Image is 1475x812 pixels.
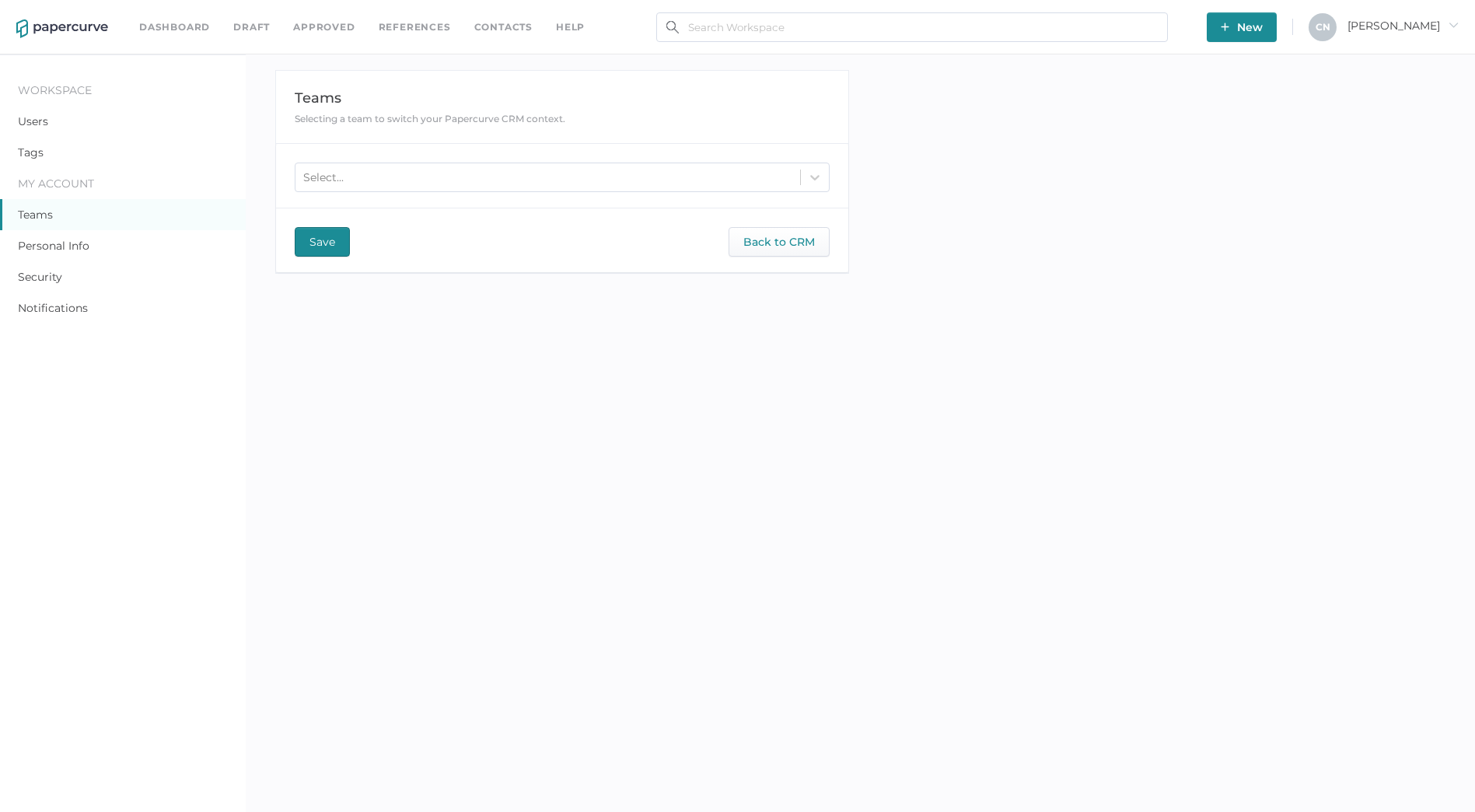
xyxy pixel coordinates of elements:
a: Tags [18,145,44,159]
div: Select... [303,170,344,184]
div: help [556,19,585,36]
span: C N [1316,21,1330,33]
a: Security [18,270,62,284]
a: Draft [233,19,270,36]
img: search.bf03fe8b.svg [666,21,679,33]
span: Save [309,228,335,256]
button: Back to CRM [729,227,830,257]
a: Notifications [18,301,88,315]
a: Teams [18,208,53,222]
img: plus-white.e19ec114.svg [1221,23,1229,31]
a: Personal Info [18,239,89,253]
a: Approved [293,19,355,36]
a: References [379,19,451,36]
span: Back to CRM [743,228,815,256]
div: Selecting a team to switch your Papercurve CRM context. [295,113,657,124]
i: arrow_right [1448,19,1459,30]
span: New [1221,12,1263,42]
input: Search Workspace [656,12,1168,42]
button: New [1207,12,1277,42]
span: [PERSON_NAME] [1347,19,1459,33]
a: Contacts [474,19,533,36]
a: Dashboard [139,19,210,36]
a: Users [18,114,48,128]
div: Teams [295,89,657,107]
button: Save [295,227,350,257]
img: papercurve-logo-colour.7244d18c.svg [16,19,108,38]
